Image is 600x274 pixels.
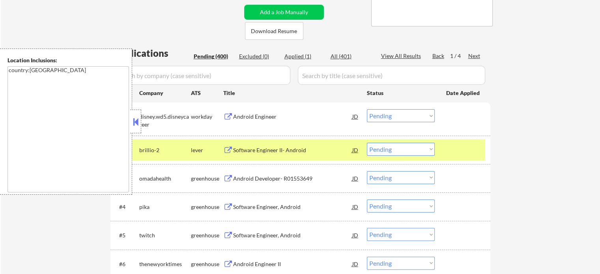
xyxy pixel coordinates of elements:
[139,89,191,97] div: Company
[233,113,352,121] div: Android Engineer
[381,52,423,60] div: View All Results
[119,260,133,268] div: #6
[351,199,359,214] div: JD
[139,260,191,268] div: thenewyorktimes
[191,89,223,97] div: ATS
[233,260,352,268] div: Android Engineer II
[113,66,290,85] input: Search by company (case sensitive)
[191,146,223,154] div: lever
[432,52,445,60] div: Back
[223,89,359,97] div: Title
[351,171,359,185] div: JD
[233,175,352,183] div: Android Developer- R01553649
[191,113,223,121] div: workday
[139,231,191,239] div: twitch
[194,52,233,60] div: Pending (400)
[446,89,481,97] div: Date Applied
[233,146,352,154] div: Software Engineer II- Android
[191,175,223,183] div: greenhouse
[119,231,133,239] div: #5
[233,203,352,211] div: Software Engineer, Android
[351,228,359,242] div: JD
[139,175,191,183] div: omadahealth
[191,203,223,211] div: greenhouse
[119,203,133,211] div: #4
[468,52,481,60] div: Next
[351,257,359,271] div: JD
[351,143,359,157] div: JD
[284,52,324,60] div: Applied (1)
[139,146,191,154] div: brillio-2
[351,109,359,123] div: JD
[7,56,129,64] div: Location Inclusions:
[113,48,191,58] div: Applications
[191,231,223,239] div: greenhouse
[367,86,435,100] div: Status
[298,66,485,85] input: Search by title (case sensitive)
[245,22,303,40] button: Download Resume
[450,52,468,60] div: 1 / 4
[233,231,352,239] div: Software Engineer, Android
[139,203,191,211] div: pika
[244,5,324,20] button: Add a Job Manually
[239,52,279,60] div: Excluded (0)
[191,260,223,268] div: greenhouse
[139,113,191,128] div: disney.wd5.disneycareer
[331,52,370,60] div: All (401)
